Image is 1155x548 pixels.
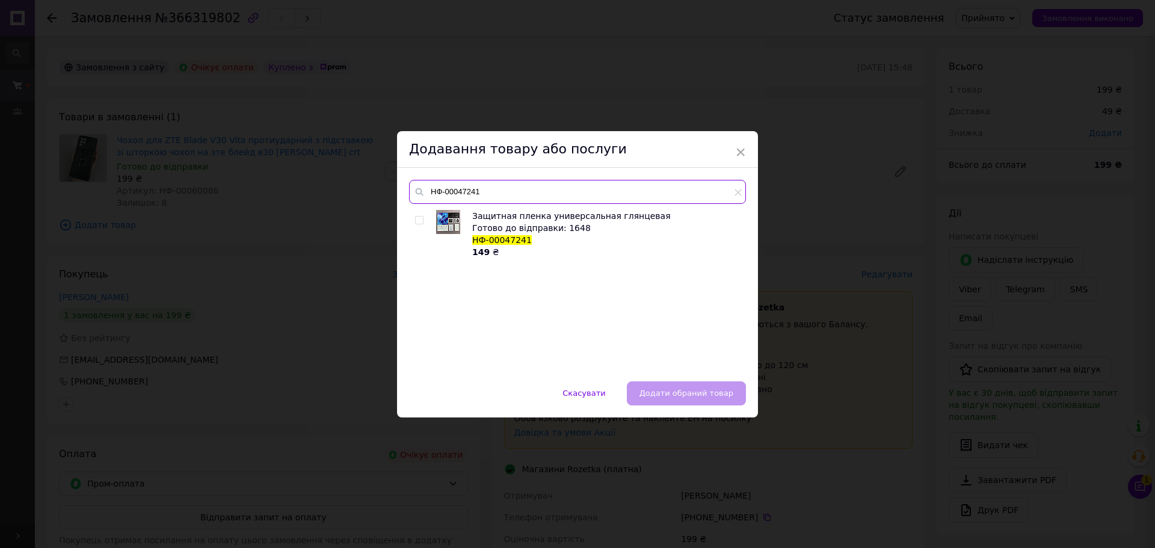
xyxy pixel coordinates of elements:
button: Скасувати [550,381,618,405]
div: ₴ [472,246,739,258]
span: Скасувати [562,389,605,398]
img: Защитная пленка универсальная глянцевая [436,210,460,234]
span: × [735,142,746,162]
input: Пошук за товарами та послугами [409,180,746,204]
span: Защитная пленка универсальная глянцевая [472,211,671,221]
b: 149 [472,247,490,257]
div: Додавання товару або послуги [397,131,758,168]
div: Готово до відправки: 1648 [472,222,739,234]
span: НФ-00047241 [472,235,532,245]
